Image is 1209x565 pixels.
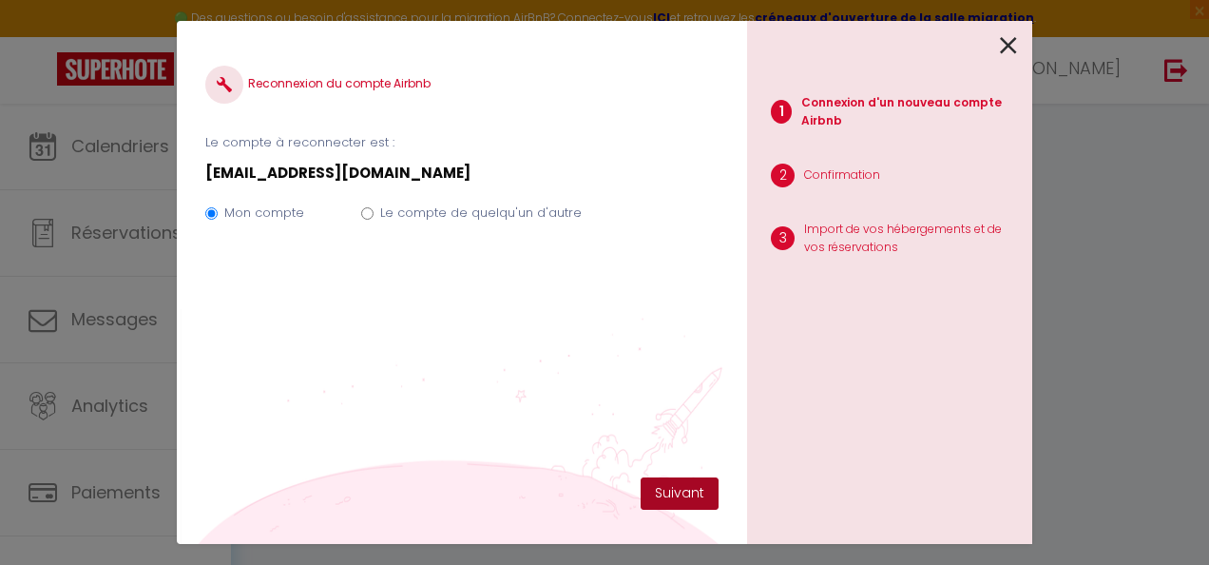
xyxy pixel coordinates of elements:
[771,100,792,124] span: 1
[205,66,719,104] h4: Reconnexion du compte Airbnb
[801,94,1017,130] p: Connexion d'un nouveau compte Airbnb
[804,221,1017,257] p: Import de vos hébergements et de vos réservations
[205,133,719,152] p: Le compte à reconnecter est :
[224,204,304,223] label: Mon compte
[771,164,795,187] span: 2
[380,204,582,223] label: Le compte de quelqu'un d'autre
[771,226,795,250] span: 3
[641,477,719,510] button: Suivant
[15,8,72,65] button: Ouvrir le widget de chat LiveChat
[804,166,880,185] p: Confirmation
[205,162,719,185] p: [EMAIL_ADDRESS][DOMAIN_NAME]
